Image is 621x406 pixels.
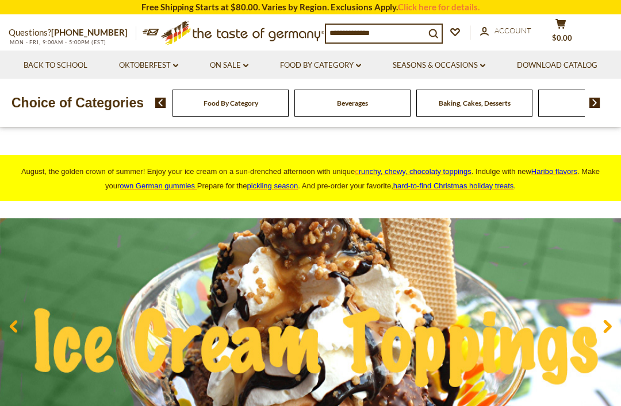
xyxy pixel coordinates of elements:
[393,181,514,190] a: hard-to-find Christmas holiday treats
[393,181,516,190] span: .
[398,2,480,12] a: Click here for details.
[552,33,572,42] span: $0.00
[9,25,136,40] p: Questions?
[480,25,531,37] a: Account
[589,98,600,108] img: next arrow
[355,167,471,176] a: crunchy, chewy, chocolaty toppings
[393,59,485,72] a: Seasons & Occasions
[120,181,197,190] a: own German gummies.
[204,99,258,107] a: Food By Category
[517,59,597,72] a: Download Catalog
[494,26,531,35] span: Account
[439,99,511,107] a: Baking, Cakes, Desserts
[9,39,106,45] span: MON - FRI, 9:00AM - 5:00PM (EST)
[531,167,577,176] a: Haribo flavors
[119,59,178,72] a: Oktoberfest
[280,59,361,72] a: Food By Category
[543,18,578,47] button: $0.00
[51,27,128,37] a: [PHONE_NUMBER]
[21,167,600,190] span: August, the golden crown of summer! Enjoy your ice cream on a sun-drenched afternoon with unique ...
[359,167,471,176] span: runchy, chewy, chocolaty toppings
[210,59,248,72] a: On Sale
[120,181,195,190] span: own German gummies
[247,181,298,190] a: pickling season
[155,98,166,108] img: previous arrow
[337,99,368,107] a: Beverages
[24,59,87,72] a: Back to School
